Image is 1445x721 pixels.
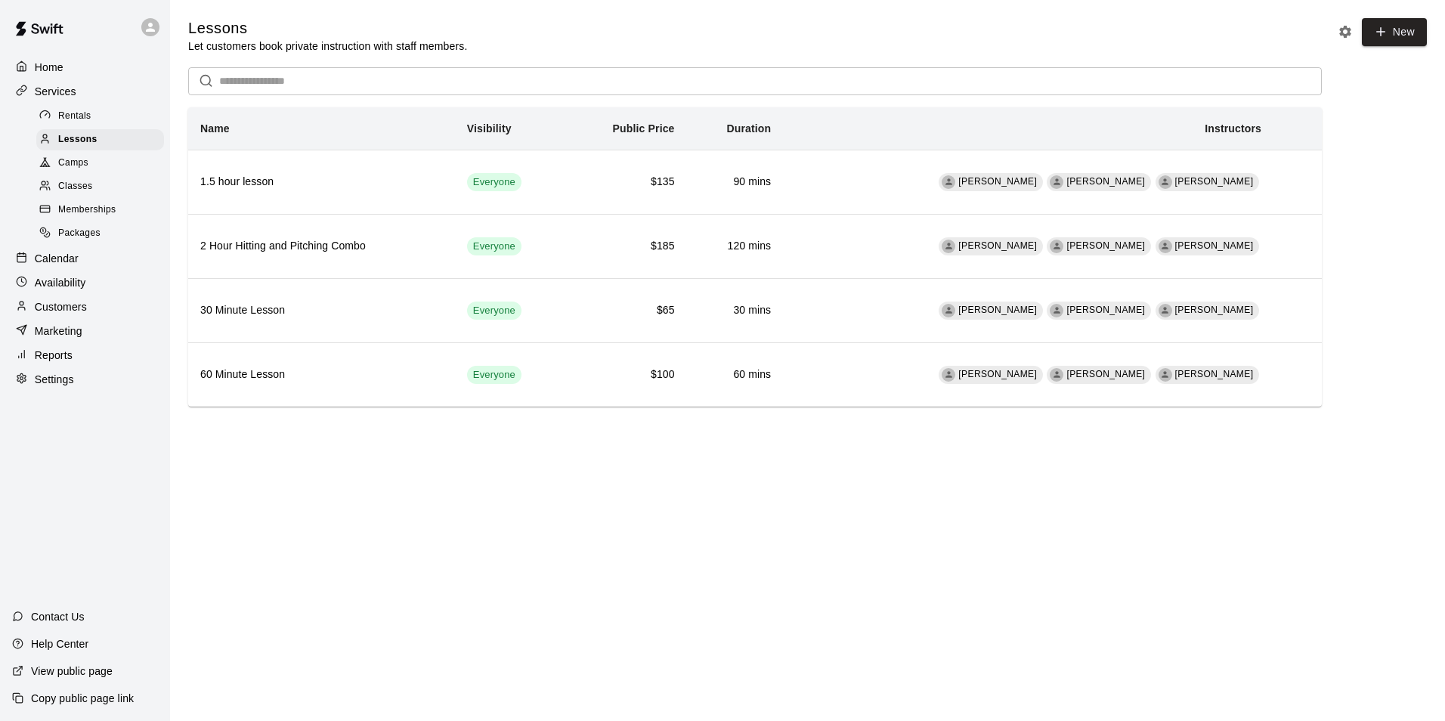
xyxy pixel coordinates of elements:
[12,56,158,79] a: Home
[188,18,467,39] h5: Lessons
[1050,175,1063,189] div: Nic Luc
[1066,305,1145,315] span: [PERSON_NAME]
[613,122,675,135] b: Public Price
[699,367,772,383] h6: 60 mins
[12,247,158,270] a: Calendar
[200,174,443,190] h6: 1.5 hour lesson
[942,175,955,189] div: Tom Reusch
[36,199,170,222] a: Memberships
[1050,368,1063,382] div: Tom Reusch
[200,122,230,135] b: Name
[958,240,1037,251] span: [PERSON_NAME]
[36,129,164,150] div: Lessons
[200,238,443,255] h6: 2 Hour Hitting and Pitching Combo
[577,238,674,255] h6: $185
[12,271,158,294] a: Availability
[188,39,467,54] p: Let customers book private instruction with staff members.
[699,302,772,319] h6: 30 mins
[467,302,521,320] div: This service is visible to all of your customers
[958,369,1037,379] span: [PERSON_NAME]
[12,368,158,391] a: Settings
[35,372,74,387] p: Settings
[942,304,955,317] div: Andrew DeRose
[36,175,170,199] a: Classes
[12,296,158,318] a: Customers
[36,176,164,197] div: Classes
[36,153,164,174] div: Camps
[958,176,1037,187] span: [PERSON_NAME]
[35,323,82,339] p: Marketing
[1175,240,1254,251] span: [PERSON_NAME]
[31,691,134,706] p: Copy public page link
[58,203,116,218] span: Memberships
[1159,304,1172,317] div: Nic Luc
[35,84,76,99] p: Services
[699,174,772,190] h6: 90 mins
[35,299,87,314] p: Customers
[1159,240,1172,253] div: Tom LoCascio
[467,175,521,190] span: Everyone
[577,367,674,383] h6: $100
[1159,368,1172,382] div: Nic Luc
[12,80,158,103] a: Services
[200,302,443,319] h6: 30 Minute Lesson
[36,128,170,151] a: Lessons
[1066,240,1145,251] span: [PERSON_NAME]
[1175,176,1254,187] span: [PERSON_NAME]
[36,223,164,244] div: Packages
[58,179,92,194] span: Classes
[726,122,771,135] b: Duration
[35,275,86,290] p: Availability
[577,174,674,190] h6: $135
[31,636,88,651] p: Help Center
[942,240,955,253] div: Tom Reusch
[942,368,955,382] div: Andrew DeRose
[12,344,158,367] a: Reports
[36,106,164,127] div: Rentals
[31,664,113,679] p: View public page
[1175,305,1254,315] span: [PERSON_NAME]
[467,366,521,384] div: This service is visible to all of your customers
[58,156,88,171] span: Camps
[1175,369,1254,379] span: [PERSON_NAME]
[36,104,170,128] a: Rentals
[467,304,521,318] span: Everyone
[1334,20,1357,43] button: Lesson settings
[35,348,73,363] p: Reports
[467,173,521,191] div: This service is visible to all of your customers
[36,222,170,246] a: Packages
[1159,175,1172,189] div: Tom LoCascio
[36,152,170,175] a: Camps
[58,226,101,241] span: Packages
[31,609,85,624] p: Contact Us
[58,109,91,124] span: Rentals
[188,107,1322,407] table: simple table
[1050,240,1063,253] div: Nic Luc
[1066,369,1145,379] span: [PERSON_NAME]
[1066,176,1145,187] span: [PERSON_NAME]
[1050,304,1063,317] div: Tom Reusch
[35,251,79,266] p: Calendar
[1205,122,1261,135] b: Instructors
[467,237,521,255] div: This service is visible to all of your customers
[467,240,521,254] span: Everyone
[1362,18,1427,46] a: New
[467,122,512,135] b: Visibility
[467,368,521,382] span: Everyone
[58,132,97,147] span: Lessons
[200,367,443,383] h6: 60 Minute Lesson
[12,320,158,342] a: Marketing
[958,305,1037,315] span: [PERSON_NAME]
[35,60,63,75] p: Home
[577,302,674,319] h6: $65
[36,200,164,221] div: Memberships
[699,238,772,255] h6: 120 mins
